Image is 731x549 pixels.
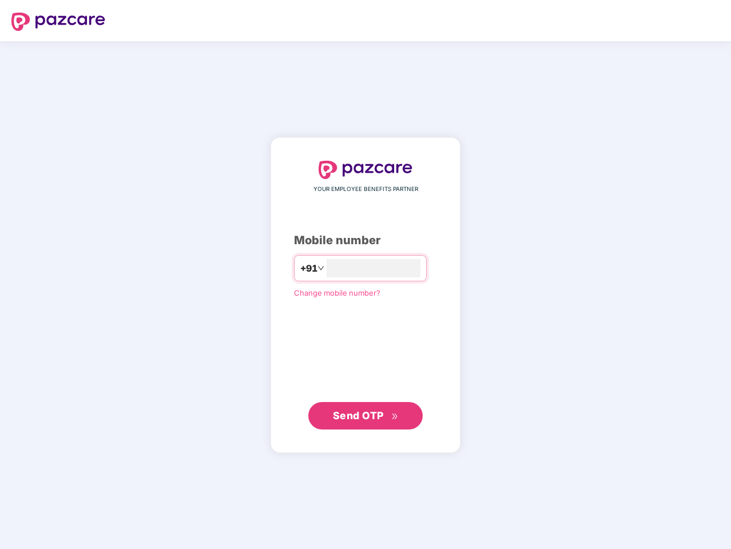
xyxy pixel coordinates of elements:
[300,261,317,276] span: +91
[313,185,418,194] span: YOUR EMPLOYEE BENEFITS PARTNER
[391,413,399,420] span: double-right
[319,161,412,179] img: logo
[308,402,423,429] button: Send OTPdouble-right
[11,13,105,31] img: logo
[294,232,437,249] div: Mobile number
[317,265,324,272] span: down
[333,409,384,421] span: Send OTP
[294,288,380,297] a: Change mobile number?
